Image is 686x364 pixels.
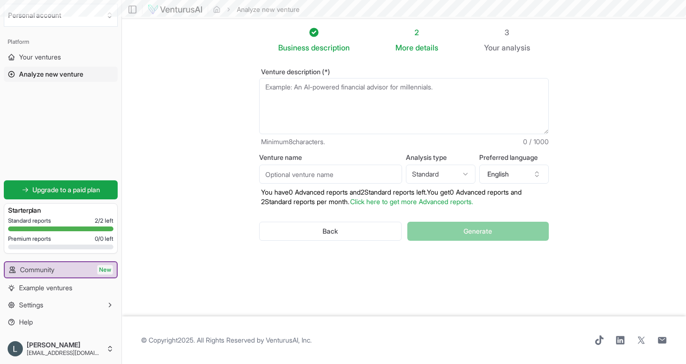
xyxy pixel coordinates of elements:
button: English [479,165,549,184]
span: Example ventures [19,283,72,293]
span: description [311,43,350,52]
span: details [415,43,438,52]
span: 0 / 1000 [523,137,549,147]
a: Help [4,315,118,330]
a: Click here to get more Advanced reports. [350,197,473,206]
img: ACg8ocJBSsjetN_CvJ1rEdRMlvhJJZ0iLzEbjzaS7T7zI10aV1uzXg=s96-c [8,341,23,356]
span: Upgrade to a paid plan [32,185,100,195]
span: 2 / 2 left [95,217,113,225]
span: Analyze new venture [19,69,83,79]
button: Back [259,222,402,241]
span: [PERSON_NAME] [27,341,102,349]
a: Your ventures [4,49,118,65]
a: Upgrade to a paid plan [4,180,118,199]
label: Preferred language [479,154,549,161]
div: 3 [484,27,530,38]
h3: Starter plan [8,206,113,215]
label: Analysis type [406,154,475,161]
span: Help [19,317,33,327]
span: Minimum 8 characters. [261,137,325,147]
label: Venture name [259,154,402,161]
span: More [395,42,414,53]
button: [PERSON_NAME][EMAIL_ADDRESS][DOMAIN_NAME] [4,337,118,360]
div: Platform [4,34,118,49]
span: 0 / 0 left [95,235,113,243]
div: 2 [395,27,438,38]
a: Analyze new venture [4,67,118,82]
input: Optional venture name [259,165,402,184]
a: VenturusAI, Inc [266,336,310,344]
span: Settings [19,300,43,310]
p: You have 0 Advanced reports and 2 Standard reports left. Y ou get 0 Advanced reports and 2 Standa... [259,187,549,207]
a: CommunityNew [5,262,117,277]
span: Your [484,42,500,53]
span: Standard reports [8,217,51,225]
label: Venture description (*) [259,69,549,75]
span: Community [20,265,54,275]
span: [EMAIL_ADDRESS][DOMAIN_NAME] [27,349,102,357]
span: analysis [502,43,530,52]
span: © Copyright 2025 . All Rights Reserved by . [141,335,312,345]
button: Settings [4,297,118,313]
span: Premium reports [8,235,51,243]
span: Your ventures [19,52,61,62]
span: Business [278,42,309,53]
span: New [97,265,113,275]
a: Example ventures [4,280,118,295]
